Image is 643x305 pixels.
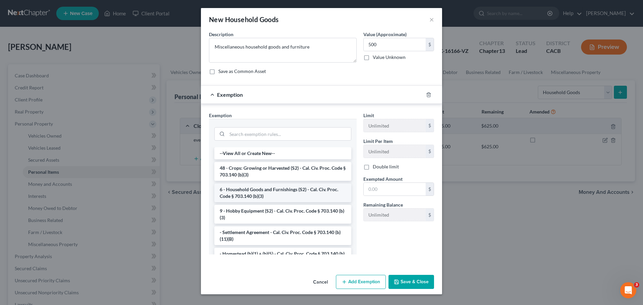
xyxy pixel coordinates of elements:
[426,38,434,51] div: $
[209,31,233,37] span: Description
[364,183,426,196] input: 0.00
[373,54,406,61] label: Value Unknown
[363,176,403,182] span: Exempted Amount
[364,209,426,221] input: --
[426,119,434,132] div: $
[363,31,407,38] label: Value (Approximate)
[634,282,639,288] span: 3
[218,68,266,75] label: Save as Common Asset
[429,15,434,23] button: ×
[620,282,636,298] iframe: Intercom live chat
[308,276,333,289] button: Cancel
[426,183,434,196] div: $
[214,183,351,202] li: 6 - Household Goods and Furnishings (S2) - Cal. Civ. Proc. Code § 703.140 (b)(3)
[364,145,426,158] input: --
[336,275,386,289] button: Add Exemption
[388,275,434,289] button: Save & Close
[426,209,434,221] div: $
[363,138,393,145] label: Limit Per Item
[209,112,232,118] span: Exemption
[214,205,351,224] li: 9 - Hobby Equipment (S2) - Cal. Civ. Proc. Code § 703.140 (b)(3)
[214,147,351,159] li: --View All or Create New--
[373,163,399,170] label: Double limit
[214,226,351,245] li: - Settlement Agreement - Cal. Civ. Proc. Code § 703.140 (b)(11)(B)
[214,248,351,266] li: - Homestead (b)(1) + (b)(5) - Cal. Civ. Proc. Code § 703.140 (b)(1)(b)(5)
[364,119,426,132] input: --
[227,128,351,140] input: Search exemption rules...
[364,38,426,51] input: 0.00
[209,15,279,24] div: New Household Goods
[214,162,351,181] li: 48 - Crops: Growing or Harvested (S2) - Cal. Civ. Proc. Code § 703.140 (b)(3)
[363,201,403,208] label: Remaining Balance
[426,145,434,158] div: $
[217,91,243,98] span: Exemption
[363,112,374,118] span: Limit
